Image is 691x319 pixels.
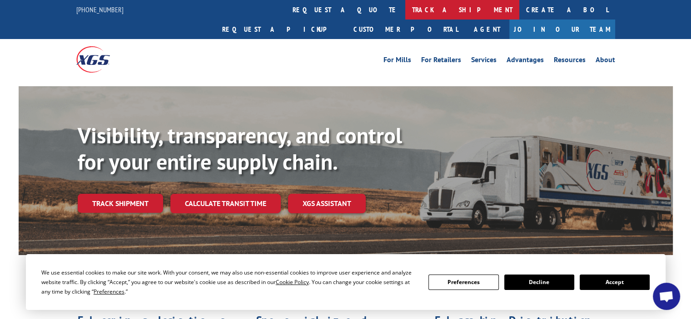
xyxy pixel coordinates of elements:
[383,56,411,66] a: For Mills
[78,121,402,176] b: Visibility, transparency, and control for your entire supply chain.
[215,20,347,39] a: Request a pickup
[26,254,666,310] div: Cookie Consent Prompt
[554,56,586,66] a: Resources
[76,5,124,14] a: [PHONE_NUMBER]
[653,283,680,310] div: Open chat
[504,275,574,290] button: Decline
[471,56,497,66] a: Services
[94,288,124,295] span: Preferences
[276,278,309,286] span: Cookie Policy
[596,56,615,66] a: About
[347,20,465,39] a: Customer Portal
[41,268,418,296] div: We use essential cookies to make our site work. With your consent, we may also use non-essential ...
[507,56,544,66] a: Advantages
[465,20,509,39] a: Agent
[580,275,650,290] button: Accept
[288,194,366,213] a: XGS ASSISTANT
[170,194,281,213] a: Calculate transit time
[509,20,615,39] a: Join Our Team
[421,56,461,66] a: For Retailers
[428,275,498,290] button: Preferences
[78,194,163,213] a: Track shipment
